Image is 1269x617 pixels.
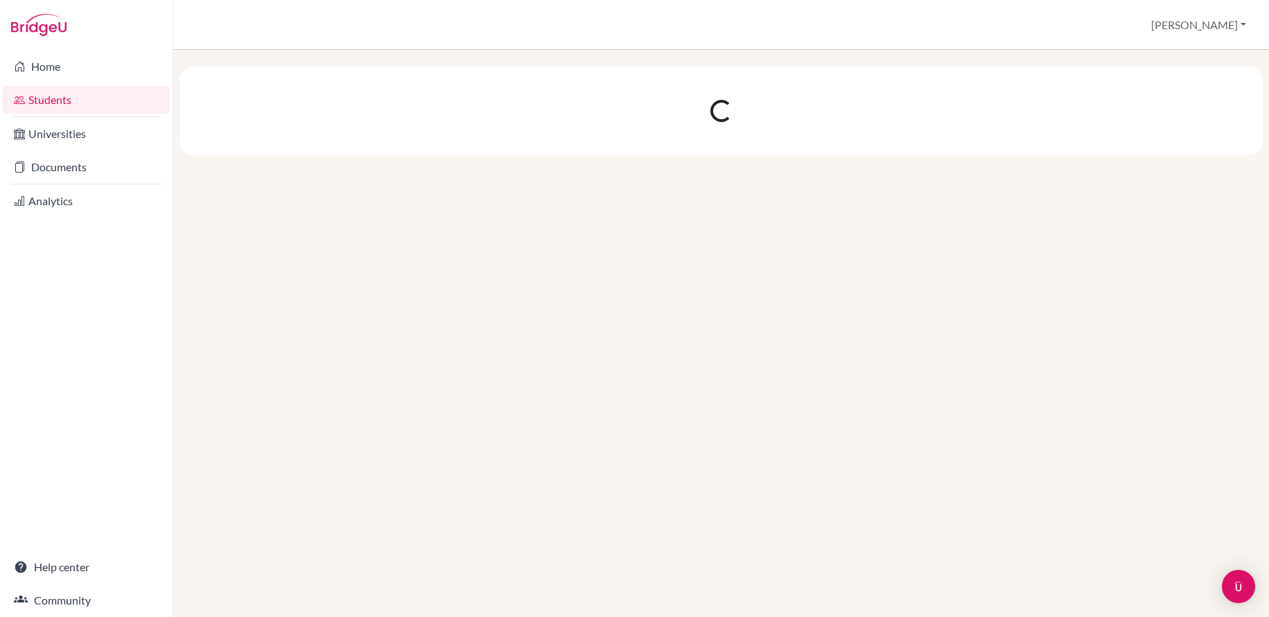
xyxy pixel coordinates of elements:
img: Bridge-U [11,14,67,36]
a: Help center [3,553,170,581]
a: Universities [3,120,170,148]
a: Students [3,86,170,114]
div: Open Intercom Messenger [1222,570,1255,603]
a: Documents [3,153,170,181]
button: [PERSON_NAME] [1145,12,1252,38]
a: Home [3,53,170,80]
a: Community [3,586,170,614]
a: Analytics [3,187,170,215]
